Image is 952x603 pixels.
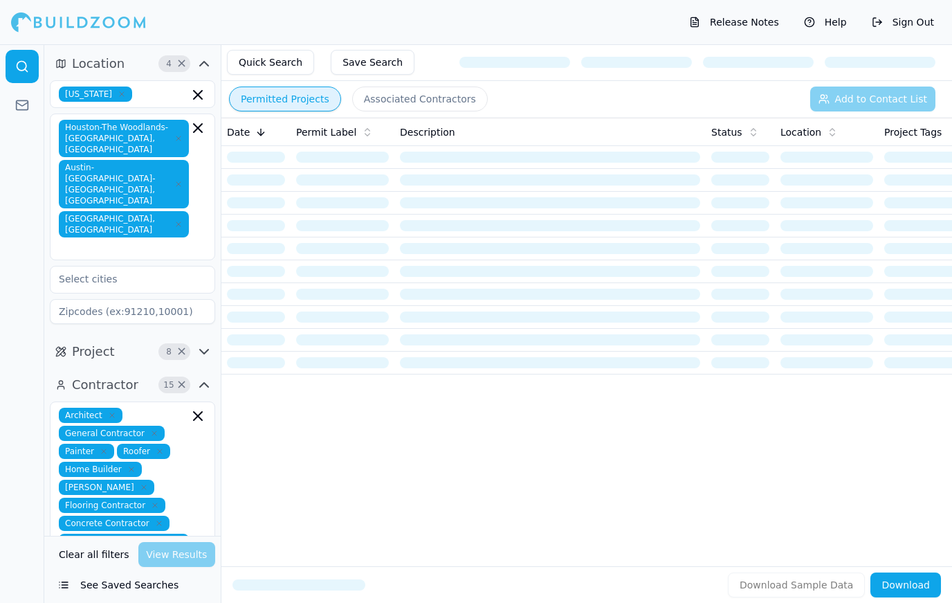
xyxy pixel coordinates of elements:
[296,125,356,139] span: Permit Label
[162,345,176,359] span: 8
[59,160,189,208] span: Austin-[GEOGRAPHIC_DATA]-[GEOGRAPHIC_DATA], [GEOGRAPHIC_DATA]
[72,54,125,73] span: Location
[59,120,189,157] span: Houston-The Woodlands-[GEOGRAPHIC_DATA], [GEOGRAPHIC_DATA]
[331,50,414,75] button: Save Search
[870,573,941,597] button: Download
[682,11,786,33] button: Release Notes
[59,462,142,477] span: Home Builder
[50,374,215,396] button: Contractor15Clear Contractor filters
[55,542,133,567] button: Clear all filters
[59,480,154,495] span: [PERSON_NAME]
[59,211,189,237] span: [GEOGRAPHIC_DATA], [GEOGRAPHIC_DATA]
[352,87,488,111] button: Associated Contractors
[59,87,132,102] span: [US_STATE]
[400,125,455,139] span: Description
[176,348,187,355] span: Clear Project filters
[50,53,215,75] button: Location4Clear Location filters
[50,573,215,597] button: See Saved Searches
[227,125,250,139] span: Date
[72,375,138,395] span: Contractor
[59,444,114,459] span: Painter
[711,125,742,139] span: Status
[59,408,122,423] span: Architect
[780,125,821,139] span: Location
[59,534,189,560] span: Site Work [DEMOGRAPHIC_DATA]
[162,378,176,392] span: 15
[162,57,176,71] span: 4
[50,341,215,363] button: Project8Clear Project filters
[50,299,215,324] input: Zipcodes (ex:91210,10001)
[797,11,854,33] button: Help
[227,50,314,75] button: Quick Search
[884,125,942,139] span: Project Tags
[51,267,197,291] input: Select cities
[59,516,170,531] span: Concrete Contractor
[176,60,187,67] span: Clear Location filters
[59,426,165,441] span: General Contractor
[865,11,941,33] button: Sign Out
[59,498,165,513] span: Flooring Contractor
[117,444,170,459] span: Roofer
[229,87,341,111] button: Permitted Projects
[176,381,187,388] span: Clear Contractor filters
[72,342,115,361] span: Project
